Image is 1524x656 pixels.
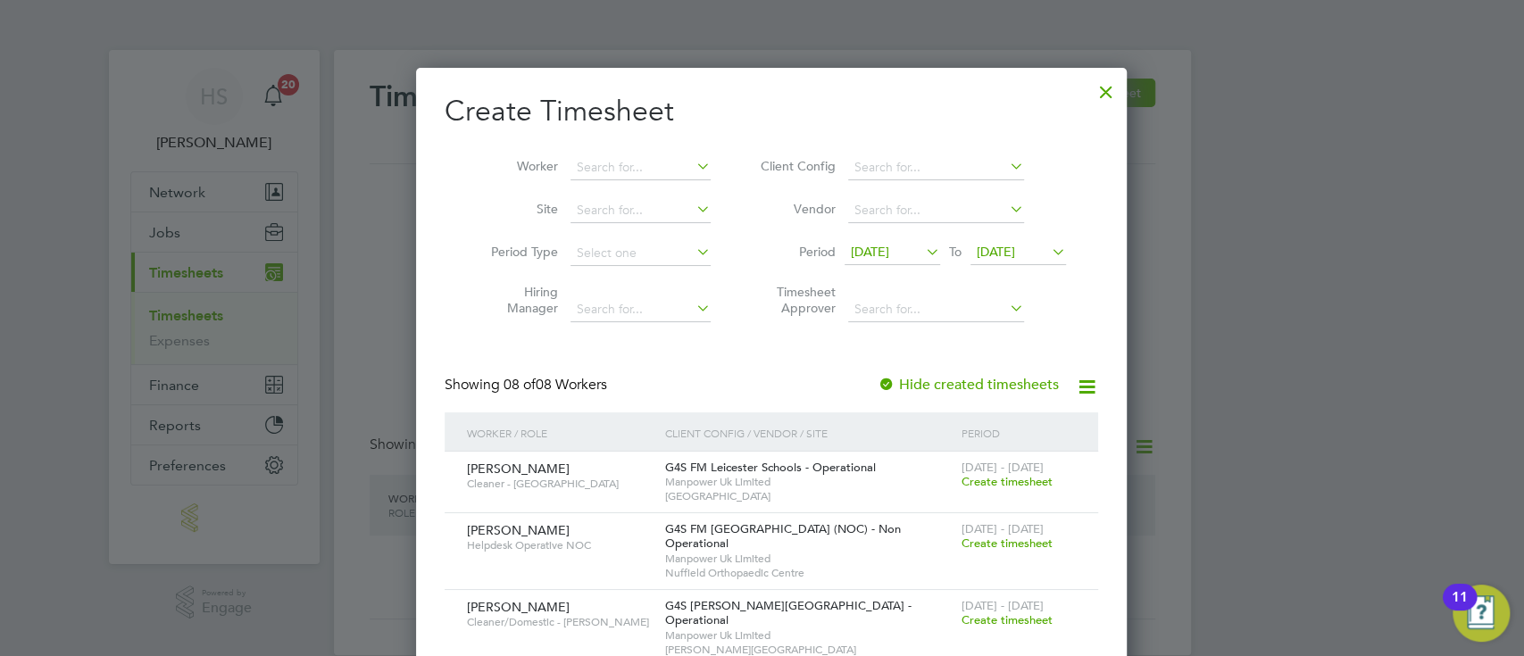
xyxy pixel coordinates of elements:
[665,628,953,643] span: Manpower Uk Limited
[478,201,558,217] label: Site
[878,376,1059,394] label: Hide created timesheets
[665,489,953,503] span: [GEOGRAPHIC_DATA]
[977,244,1015,260] span: [DATE]
[504,376,607,394] span: 08 Workers
[848,198,1024,223] input: Search for...
[504,376,536,394] span: 08 of
[665,460,876,475] span: G4S FM Leicester Schools - Operational
[962,536,1053,551] span: Create timesheet
[851,244,889,260] span: [DATE]
[665,475,953,489] span: Manpower Uk Limited
[944,240,967,263] span: To
[665,552,953,566] span: Manpower Uk Limited
[1453,585,1510,642] button: Open Resource Center, 11 new notifications
[755,244,836,260] label: Period
[462,412,660,453] div: Worker / Role
[755,284,836,316] label: Timesheet Approver
[848,155,1024,180] input: Search for...
[755,158,836,174] label: Client Config
[962,521,1044,536] span: [DATE] - [DATE]
[467,538,651,552] span: Helpdesk Operative NOC
[467,522,570,538] span: [PERSON_NAME]
[570,155,711,180] input: Search for...
[962,460,1044,475] span: [DATE] - [DATE]
[467,615,651,629] span: Cleaner/Domestic - [PERSON_NAME]
[962,598,1044,613] span: [DATE] - [DATE]
[467,461,570,477] span: [PERSON_NAME]
[478,158,558,174] label: Worker
[661,412,957,453] div: Client Config / Vendor / Site
[1452,597,1468,620] div: 11
[467,477,651,491] span: Cleaner - [GEOGRAPHIC_DATA]
[478,244,558,260] label: Period Type
[570,198,711,223] input: Search for...
[570,297,711,322] input: Search for...
[445,376,611,394] div: Showing
[957,412,1080,453] div: Period
[478,284,558,316] label: Hiring Manager
[445,93,1098,130] h2: Create Timesheet
[665,521,901,552] span: G4S FM [GEOGRAPHIC_DATA] (NOC) - Non Operational
[665,566,953,580] span: Nuffield Orthopaedic Centre
[665,598,912,628] span: G4S [PERSON_NAME][GEOGRAPHIC_DATA] - Operational
[848,297,1024,322] input: Search for...
[570,241,711,266] input: Select one
[467,599,570,615] span: [PERSON_NAME]
[962,612,1053,627] span: Create timesheet
[755,201,836,217] label: Vendor
[962,474,1053,489] span: Create timesheet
